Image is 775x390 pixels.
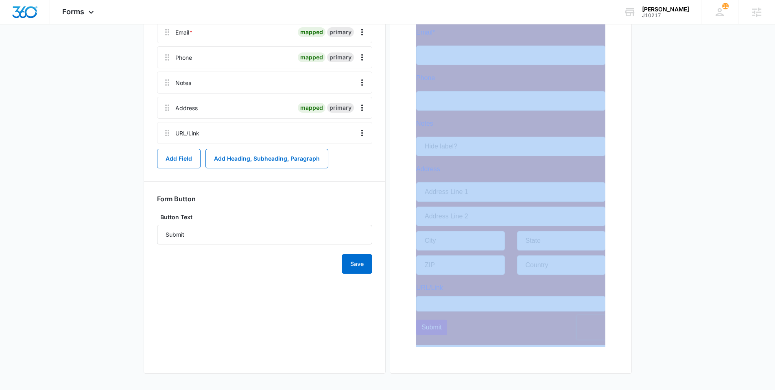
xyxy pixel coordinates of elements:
[356,101,369,114] button: Overflow Menu
[175,129,199,137] div: URL/Link
[157,149,201,168] button: Add Field
[157,195,196,203] h3: Form Button
[356,26,369,39] button: Overflow Menu
[327,27,354,37] div: primary
[62,7,84,16] span: Forms
[5,371,26,378] span: Submit
[298,52,325,62] div: mapped
[175,78,191,87] div: Notes
[642,13,689,18] div: account id
[205,149,328,168] button: Add Heading, Subheading, Paragraph
[722,3,729,9] span: 11
[298,27,325,37] div: mapped
[101,303,190,322] input: Country
[298,103,325,113] div: mapped
[175,104,198,112] div: Address
[175,28,193,37] div: Email
[356,126,369,139] button: Overflow Menu
[722,3,729,9] div: notifications count
[161,362,265,387] iframe: reCAPTCHA
[101,278,190,298] input: State
[327,52,354,62] div: primary
[356,51,369,64] button: Overflow Menu
[356,76,369,89] button: Overflow Menu
[327,103,354,113] div: primary
[642,6,689,13] div: account name
[342,254,372,274] button: Save
[157,213,372,222] label: Button Text
[175,53,192,62] div: Phone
